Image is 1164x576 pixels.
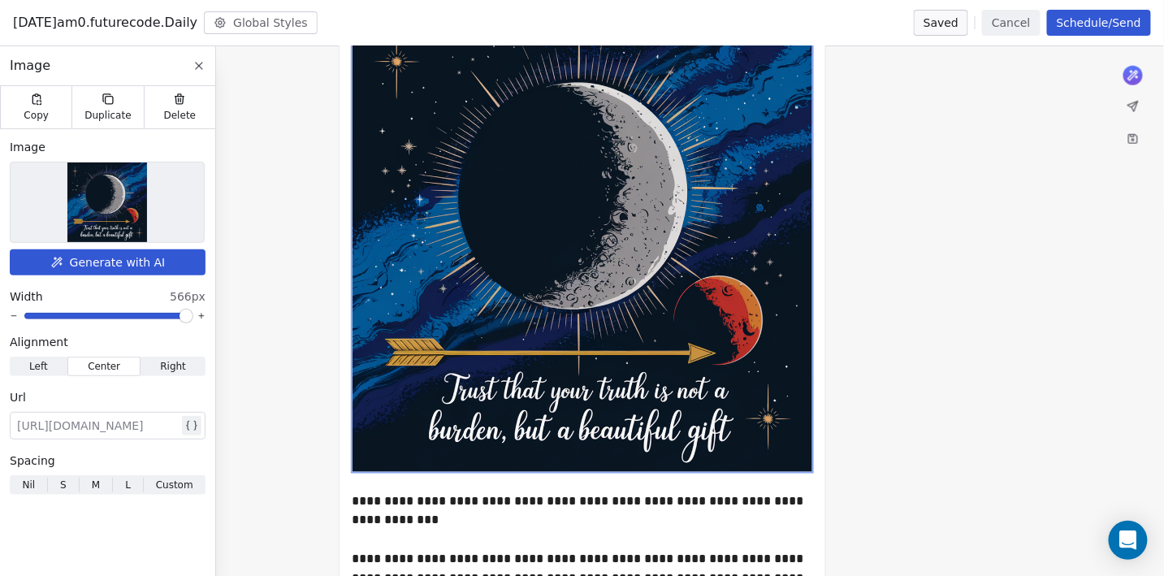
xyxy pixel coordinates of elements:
img: Selected image [67,162,147,242]
button: Cancel [982,10,1040,36]
span: Width [10,288,43,305]
span: Delete [164,109,197,122]
button: Generate with AI [10,249,206,275]
span: Image [10,56,50,76]
span: S [60,478,67,492]
span: Url [10,389,26,405]
span: 566px [170,288,206,305]
span: [DATE]am0.futurecode.Daily [13,13,197,32]
button: Global Styles [204,11,318,34]
span: Right [160,359,186,374]
button: Saved [914,10,968,36]
span: L [125,478,131,492]
span: M [92,478,100,492]
span: Left [29,359,48,374]
span: Custom [156,478,193,492]
span: Nil [22,478,35,492]
button: Schedule/Send [1047,10,1151,36]
span: Spacing [10,453,55,469]
div: Open Intercom Messenger [1109,521,1148,560]
span: Image [10,139,45,155]
span: Copy [24,109,49,122]
span: Alignment [10,334,68,350]
span: Duplicate [84,109,131,122]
